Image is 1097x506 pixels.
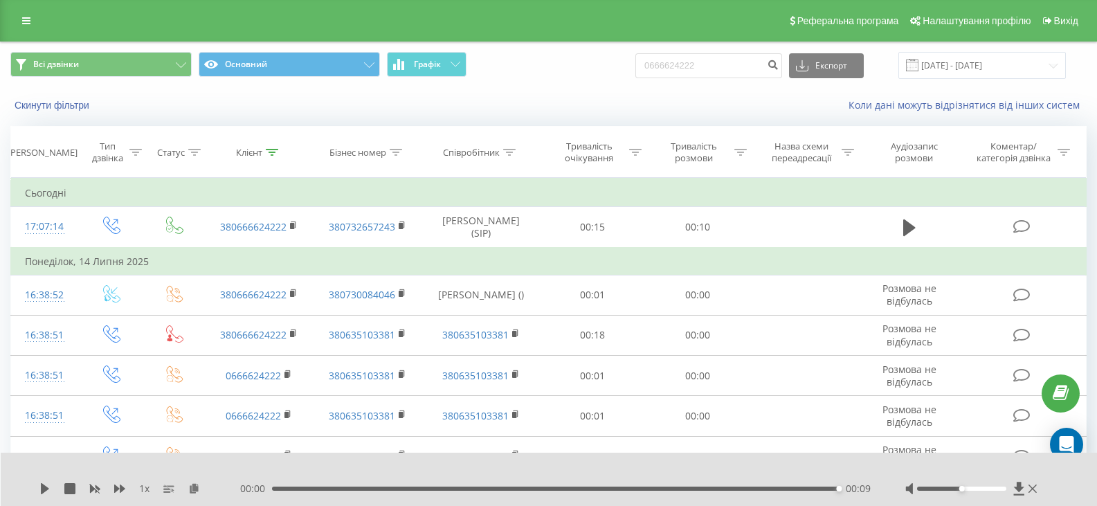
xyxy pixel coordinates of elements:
div: Тривалість очікування [552,141,626,164]
span: Реферальна програма [797,15,899,26]
td: Сьогодні [11,179,1087,207]
span: Розмова не відбулась [882,282,936,307]
td: [PERSON_NAME] (SIP) [422,207,540,248]
div: 16:38:51 [25,362,64,389]
a: 380635103381 [329,328,395,341]
div: Тип дзвінка [90,141,125,164]
td: 00:00 [645,396,750,436]
a: 380635103381 [442,369,509,382]
div: Аудіозапис розмови [871,141,957,164]
span: Налаштування профілю [923,15,1031,26]
div: Клієнт [236,147,262,159]
a: 380666624222 [220,220,287,233]
td: 00:01 [540,275,645,315]
input: Пошук за номером [635,53,782,78]
a: 380635103381 [442,449,509,462]
a: 380730084046 [329,288,395,301]
div: Назва схеми переадресації [764,141,838,164]
button: Скинути фільтри [10,99,96,111]
span: Вихід [1054,15,1078,26]
a: 380635103381 [442,409,509,422]
span: Графік [414,60,441,69]
td: 00:00 [645,356,750,396]
button: Графік [387,52,466,77]
div: Співробітник [443,147,500,159]
a: 380635103381 [329,369,395,382]
a: 380635103381 [329,449,395,462]
span: Розмова не відбулась [882,403,936,428]
td: 00:00 [645,275,750,315]
a: Коли дані можуть відрізнятися вiд інших систем [849,98,1087,111]
div: 17:07:14 [25,213,64,240]
td: 00:01 [540,356,645,396]
td: 00:10 [645,207,750,248]
span: 1 x [139,482,149,496]
span: Розмова не відбулась [882,322,936,347]
td: 00:18 [540,315,645,355]
button: Основний [199,52,380,77]
span: Розмова не відбулась [882,363,936,388]
button: Експорт [789,53,864,78]
div: 16:38:52 [25,282,64,309]
div: Бізнес номер [329,147,386,159]
div: Тривалість розмови [658,141,731,164]
div: [PERSON_NAME] [8,147,78,159]
div: 16:38:51 [25,402,64,429]
div: 16:38:51 [25,322,64,349]
button: Всі дзвінки [10,52,192,77]
td: 00:02 [540,436,645,476]
a: 0666624222 [226,409,281,422]
td: Понеділок, 14 Липня 2025 [11,248,1087,275]
div: Accessibility label [836,486,842,491]
a: 0666624222 [226,369,281,382]
td: 00:00 [645,315,750,355]
div: Accessibility label [959,486,964,491]
a: 380635103381 [329,409,395,422]
a: 380666624222 [220,288,287,301]
td: [PERSON_NAME] () [422,275,540,315]
div: Open Intercom Messenger [1050,428,1083,461]
span: Всі дзвінки [33,59,79,70]
div: Статус [157,147,185,159]
a: 380732657243 [329,220,395,233]
div: Коментар/категорія дзвінка [973,141,1054,164]
a: 380635103381 [442,328,509,341]
td: 00:01 [540,396,645,436]
td: 00:15 [540,207,645,248]
span: Розмова не відбулась [882,443,936,469]
a: 380666624222 [220,328,287,341]
td: 00:00 [645,436,750,476]
div: 16:38:51 [25,443,64,470]
a: 0666624222 [226,449,281,462]
span: 00:09 [846,482,871,496]
span: 00:00 [240,482,272,496]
